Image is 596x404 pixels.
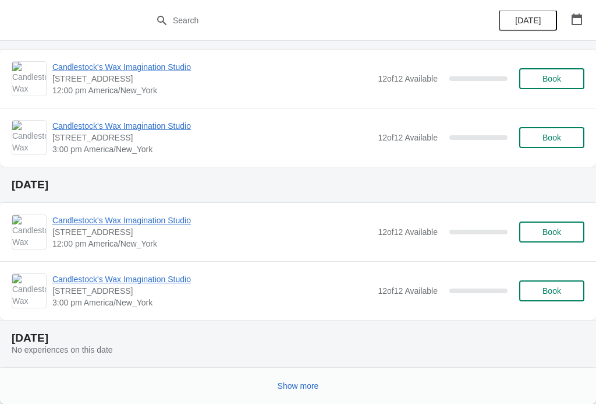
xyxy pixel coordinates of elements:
span: [STREET_ADDRESS] [52,226,372,238]
span: Book [542,133,561,142]
span: 3:00 pm America/New_York [52,143,372,155]
h2: [DATE] [12,332,584,344]
span: [STREET_ADDRESS] [52,285,372,297]
button: Book [519,222,584,243]
input: Search [172,10,447,31]
span: No experiences on this date [12,345,113,354]
span: Candlestock's Wax Imagination Studio [52,273,372,285]
span: Book [542,74,561,83]
button: [DATE] [499,10,557,31]
span: Book [542,227,561,237]
span: 12:00 pm America/New_York [52,85,372,96]
button: Book [519,68,584,89]
h2: [DATE] [12,179,584,191]
span: [STREET_ADDRESS] [52,132,372,143]
button: Book [519,127,584,148]
img: Candlestock's Wax Imagination Studio | 1450 Rte 212, Saugerties, NY, USA | 12:00 pm America/New_York [12,62,46,96]
span: 12 of 12 Available [378,227,438,237]
span: Book [542,286,561,296]
span: 12:00 pm America/New_York [52,238,372,250]
span: Show more [278,381,319,391]
span: Candlestock's Wax Imagination Studio [52,215,372,226]
span: 12 of 12 Available [378,133,438,142]
img: Candlestock's Wax Imagination Studio | 1450 Rte 212, Saugerties, NY, USA | 12:00 pm America/New_York [12,215,46,249]
img: Candlestock's Wax Imagination Studio | 1450 Rte 212, Saugerties, NY, USA | 3:00 pm America/New_York [12,274,46,308]
span: 12 of 12 Available [378,74,438,83]
button: Book [519,280,584,301]
span: 3:00 pm America/New_York [52,297,372,308]
button: Show more [273,375,324,396]
img: Candlestock's Wax Imagination Studio | 1450 Rte 212, Saugerties, NY, USA | 3:00 pm America/New_York [12,121,46,154]
span: [STREET_ADDRESS] [52,73,372,85]
span: 12 of 12 Available [378,286,438,296]
span: Candlestock's Wax Imagination Studio [52,120,372,132]
span: [DATE] [515,16,541,25]
span: Candlestock's Wax Imagination Studio [52,61,372,73]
